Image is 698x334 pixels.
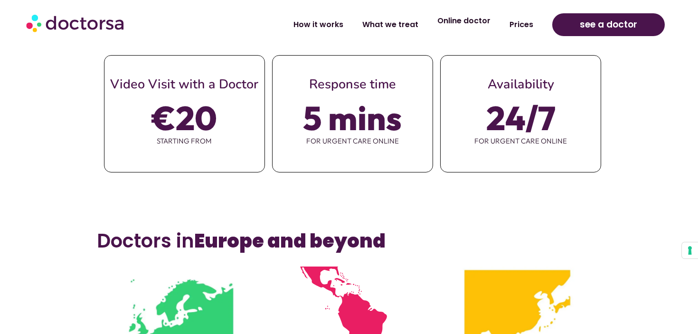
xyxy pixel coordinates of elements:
[104,131,264,151] span: starting from
[682,242,698,258] button: Your consent preferences for tracking technologies
[97,229,602,252] h3: Doctors in
[194,228,386,254] b: Europe and beyond
[353,14,428,36] a: What we treat
[428,10,500,32] a: Online doctor
[486,105,556,131] span: 24/7
[273,131,433,151] span: for urgent care online
[580,17,637,32] span: see a doctor
[309,76,396,93] span: Response time
[488,76,554,93] span: Availability
[441,131,601,151] span: for urgent care online
[552,13,665,36] a: see a doctor
[284,14,353,36] a: How it works
[185,14,543,36] nav: Menu
[500,14,543,36] a: Prices
[152,105,217,131] span: €20
[110,76,258,93] span: Video Visit with a Doctor
[303,105,402,131] span: 5 mins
